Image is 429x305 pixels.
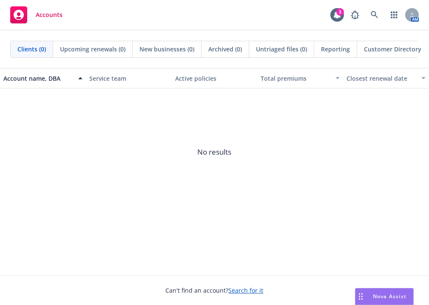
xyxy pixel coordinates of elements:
span: Accounts [36,11,63,18]
a: Search for it [229,286,264,294]
div: Service team [89,74,168,83]
span: Archived (0) [208,45,242,54]
button: Closest renewal date [343,68,429,88]
span: Can't find an account? [166,286,264,295]
button: Active policies [172,68,258,88]
a: Search [366,6,383,23]
div: Closest renewal date [347,74,416,83]
div: Account name, DBA [3,74,73,83]
span: Reporting [321,45,350,54]
button: Service team [86,68,172,88]
button: Nova Assist [355,288,414,305]
span: Customer Directory [364,45,421,54]
span: Upcoming renewals (0) [60,45,125,54]
span: Nova Assist [373,293,406,300]
span: New businesses (0) [139,45,194,54]
div: Active policies [175,74,254,83]
div: Total premiums [261,74,330,83]
button: Total premiums [257,68,343,88]
span: Untriaged files (0) [256,45,307,54]
a: Accounts [7,3,66,27]
div: 3 [336,8,344,16]
a: Switch app [386,6,403,23]
div: Drag to move [355,288,366,305]
a: Report a Bug [347,6,364,23]
span: Clients (0) [17,45,46,54]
